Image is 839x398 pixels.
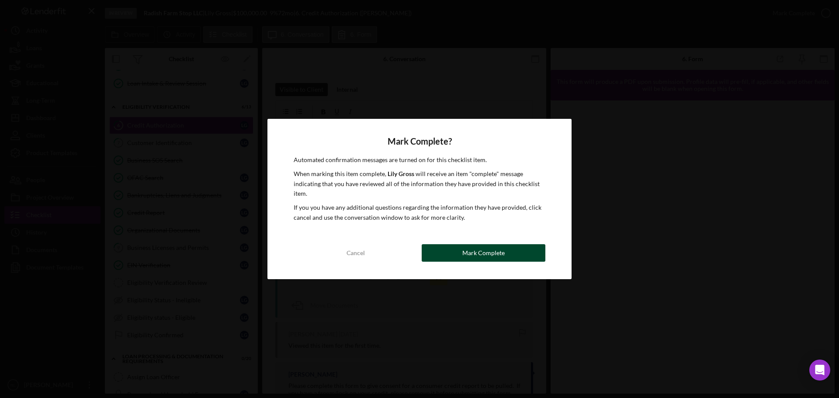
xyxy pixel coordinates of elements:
p: Automated confirmation messages are turned on for this checklist item. [294,155,545,165]
p: When marking this item complete, will receive an item "complete" message indicating that you have... [294,169,545,198]
h4: Mark Complete? [294,136,545,146]
div: Open Intercom Messenger [809,360,830,381]
b: Lily Gross [388,170,414,177]
div: Cancel [347,244,365,262]
p: If you you have any additional questions regarding the information they have provided, click canc... [294,203,545,222]
div: Mark Complete [462,244,505,262]
button: Cancel [294,244,417,262]
button: Mark Complete [422,244,545,262]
